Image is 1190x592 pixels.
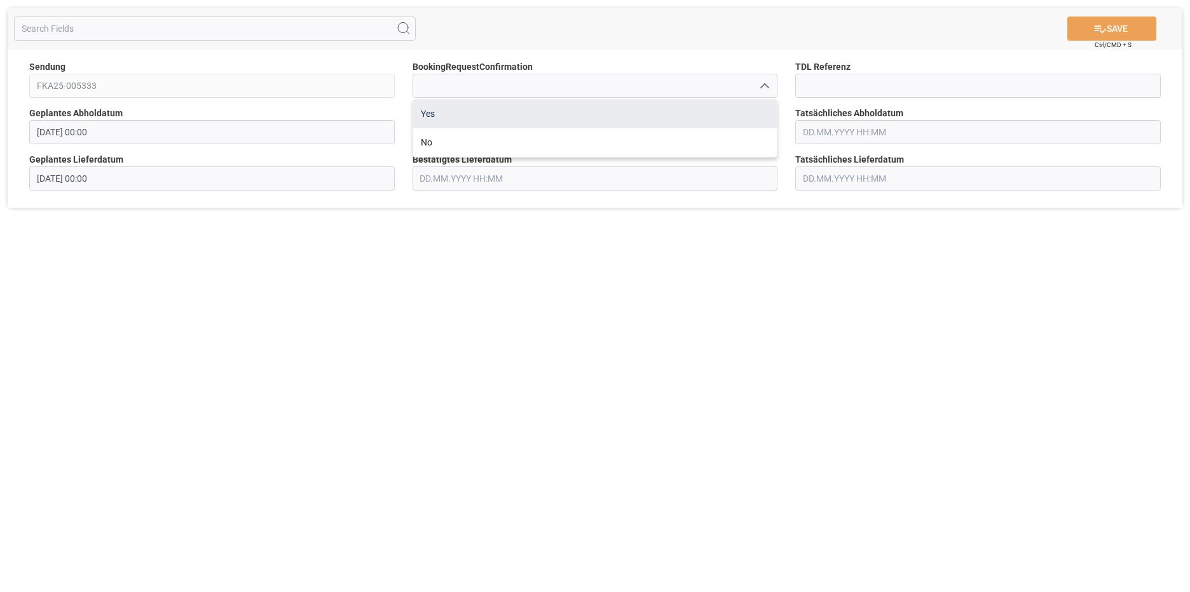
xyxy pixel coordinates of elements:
input: DD.MM.YYYY HH:MM [29,120,395,144]
input: DD.MM.YYYY HH:MM [795,120,1161,144]
div: Yes [413,100,777,128]
span: Bestätigtes Lieferdatum [413,153,512,166]
span: TDL Referenz [795,60,851,74]
span: Geplantes Lieferdatum [29,153,123,166]
span: Sendung [29,60,65,74]
span: Tatsächliches Lieferdatum [795,153,904,166]
button: SAVE [1067,17,1156,41]
input: DD.MM.YYYY HH:MM [413,166,778,191]
input: DD.MM.YYYY HH:MM [29,166,395,191]
input: DD.MM.YYYY HH:MM [795,166,1161,191]
span: Ctrl/CMD + S [1095,40,1132,50]
span: Tatsächliches Abholdatum [795,107,903,120]
span: BookingRequestConfirmation [413,60,533,74]
div: No [413,128,777,157]
button: close menu [754,76,773,96]
span: Geplantes Abholdatum [29,107,123,120]
input: Search Fields [14,17,416,41]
